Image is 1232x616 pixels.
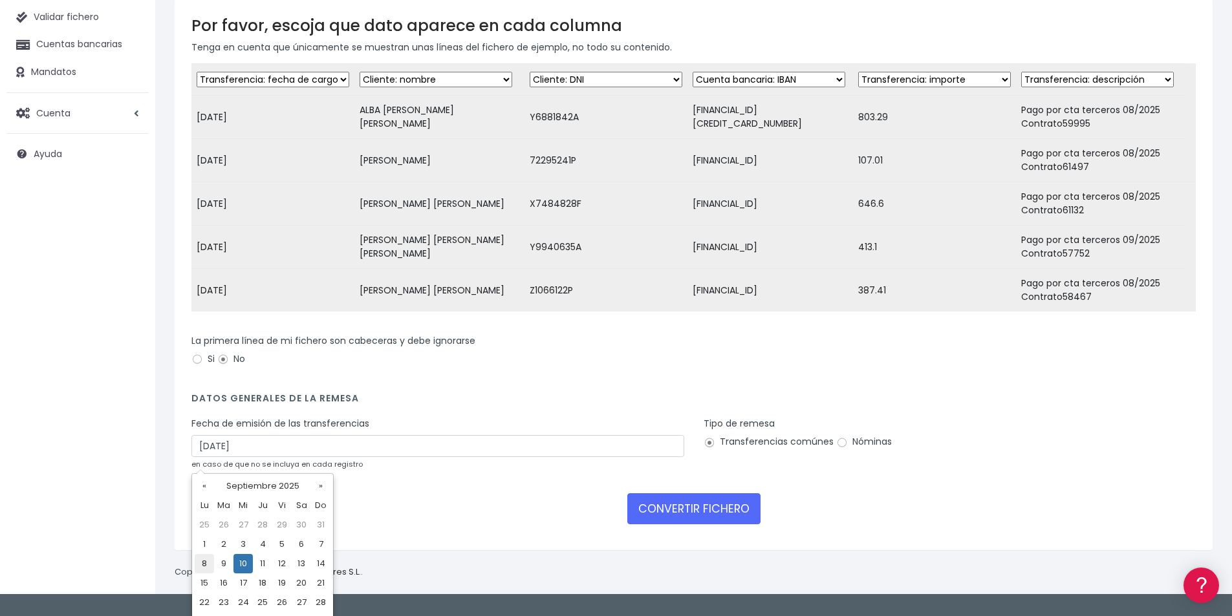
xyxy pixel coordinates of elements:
a: Mandatos [6,59,149,86]
td: 19 [272,573,292,593]
td: [FINANCIAL_ID] [687,269,853,312]
td: 3 [233,535,253,554]
p: Tenga en cuenta que únicamente se muestran unas líneas del fichero de ejemplo, no todo su contenido. [191,40,1196,54]
td: 27 [292,593,311,612]
div: Facturación [13,257,246,269]
td: 413.1 [853,226,1016,269]
td: Pago por cta terceros 08/2025 Contrato61132 [1016,182,1185,226]
td: Y9940635A [524,226,687,269]
a: Perfiles de empresas [13,224,246,244]
a: Problemas habituales [13,184,246,204]
small: en caso de que no se incluya en cada registro [191,459,363,469]
th: Septiembre 2025 [214,476,311,496]
a: API [13,330,246,350]
td: 1 [195,535,214,554]
td: 107.01 [853,139,1016,182]
td: 14 [311,554,330,573]
td: 803.29 [853,96,1016,139]
td: [DATE] [191,269,354,312]
td: 24 [233,593,253,612]
td: [DATE] [191,96,354,139]
td: 4 [253,535,272,554]
button: Contáctanos [13,346,246,368]
td: [PERSON_NAME] [PERSON_NAME] [354,269,524,312]
th: Vi [272,496,292,515]
div: Convertir ficheros [13,143,246,155]
label: Si [191,352,215,366]
td: 646.6 [853,182,1016,226]
td: X7484828F [524,182,687,226]
a: Cuenta [6,100,149,127]
td: 13 [292,554,311,573]
td: 26 [214,515,233,535]
td: [FINANCIAL_ID] [687,182,853,226]
p: Copyright © 2025 . [175,566,363,579]
td: 387.41 [853,269,1016,312]
th: « [195,476,214,496]
span: Cuenta [36,106,70,119]
td: [PERSON_NAME] [PERSON_NAME] [PERSON_NAME] [354,226,524,269]
td: ALBA [PERSON_NAME] [PERSON_NAME] [354,96,524,139]
a: Formatos [13,164,246,184]
td: 21 [311,573,330,593]
button: CONVERTIR FICHERO [627,493,761,524]
td: 7 [311,535,330,554]
label: Transferencias comúnes [704,435,834,449]
td: 25 [195,515,214,535]
label: Tipo de remesa [704,417,775,430]
td: 27 [233,515,253,535]
h4: Datos generales de la remesa [191,393,1196,410]
td: 11 [253,554,272,573]
a: Ayuda [6,140,149,167]
span: Ayuda [34,147,62,160]
td: 28 [253,515,272,535]
td: Pago por cta terceros 09/2025 Contrato57752 [1016,226,1185,269]
td: 2 [214,535,233,554]
td: Y6881842A [524,96,687,139]
td: [DATE] [191,182,354,226]
label: Fecha de emisión de las transferencias [191,417,369,430]
td: [DATE] [191,139,354,182]
div: Información general [13,90,246,102]
td: 30 [292,515,311,535]
td: 15 [195,573,214,593]
td: [PERSON_NAME] [354,139,524,182]
a: Información general [13,110,246,130]
td: 29 [272,515,292,535]
th: Mi [233,496,253,515]
td: [FINANCIAL_ID] [687,226,853,269]
td: Pago por cta terceros 08/2025 Contrato59995 [1016,96,1185,139]
td: 12 [272,554,292,573]
td: [FINANCIAL_ID] [687,139,853,182]
td: 17 [233,573,253,593]
td: 5 [272,535,292,554]
td: 28 [311,593,330,612]
td: [DATE] [191,226,354,269]
th: Ju [253,496,272,515]
td: 16 [214,573,233,593]
td: Pago por cta terceros 08/2025 Contrato58467 [1016,269,1185,312]
a: General [13,277,246,297]
th: Do [311,496,330,515]
a: Cuentas bancarias [6,31,149,58]
td: Pago por cta terceros 08/2025 Contrato61497 [1016,139,1185,182]
td: 8 [195,554,214,573]
th: Sa [292,496,311,515]
label: La primera línea de mi fichero son cabeceras y debe ignorarse [191,334,475,348]
h3: Por favor, escoja que dato aparece en cada columna [191,16,1196,35]
td: Z1066122P [524,269,687,312]
td: 23 [214,593,233,612]
td: 10 [233,554,253,573]
th: Lu [195,496,214,515]
td: 72295241P [524,139,687,182]
a: Videotutoriales [13,204,246,224]
a: Validar fichero [6,4,149,31]
td: [FINANCIAL_ID][CREDIT_CARD_NUMBER] [687,96,853,139]
td: 9 [214,554,233,573]
th: Ma [214,496,233,515]
label: Nóminas [836,435,892,449]
label: No [217,352,245,366]
td: 31 [311,515,330,535]
td: 22 [195,593,214,612]
th: » [311,476,330,496]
